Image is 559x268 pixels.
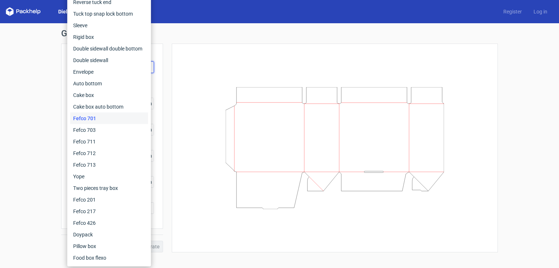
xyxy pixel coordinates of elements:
[70,147,148,159] div: Fefco 712
[70,136,148,147] div: Fefco 711
[70,78,148,89] div: Auto bottom
[70,89,148,101] div: Cake box
[70,182,148,194] div: Two pieces tray box
[70,101,148,113] div: Cake box auto bottom
[70,113,148,124] div: Fefco 701
[70,43,148,54] div: Double sidewall double bottom
[61,29,498,38] h1: Generate new dieline
[70,54,148,66] div: Double sidewall
[70,124,148,136] div: Fefco 703
[70,229,148,240] div: Doypack
[70,252,148,264] div: Food box flexo
[70,159,148,171] div: Fefco 713
[70,171,148,182] div: Yope
[70,31,148,43] div: Rigid box
[70,194,148,206] div: Fefco 201
[70,66,148,78] div: Envelope
[70,8,148,20] div: Tuck top snap lock bottom
[70,217,148,229] div: Fefco 426
[52,8,83,15] a: Dielines
[70,206,148,217] div: Fefco 217
[70,20,148,31] div: Sleeve
[528,8,553,15] a: Log in
[70,240,148,252] div: Pillow box
[497,8,528,15] a: Register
